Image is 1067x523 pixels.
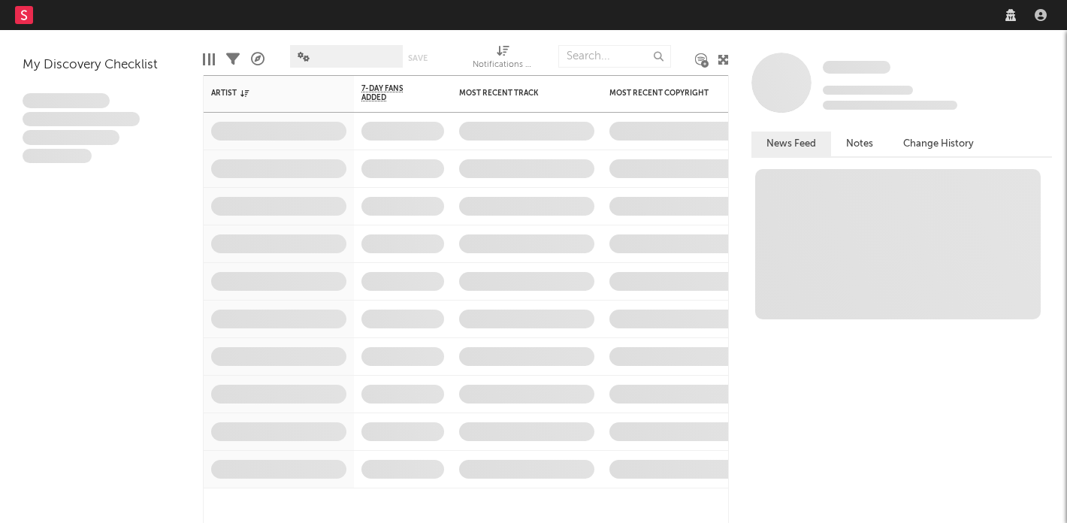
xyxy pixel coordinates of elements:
[823,60,890,75] a: Some Artist
[751,132,831,156] button: News Feed
[251,38,264,81] div: A&R Pipeline
[23,112,140,127] span: Integer aliquet in purus et
[203,38,215,81] div: Edit Columns
[23,149,92,164] span: Aliquam viverra
[473,38,533,81] div: Notifications (Artist)
[473,56,533,74] div: Notifications (Artist)
[558,45,671,68] input: Search...
[23,56,180,74] div: My Discovery Checklist
[823,61,890,74] span: Some Artist
[226,38,240,81] div: Filters
[459,89,572,98] div: Most Recent Track
[888,132,989,156] button: Change History
[609,89,722,98] div: Most Recent Copyright
[823,86,913,95] span: Tracking Since: [DATE]
[831,132,888,156] button: Notes
[23,93,110,108] span: Lorem ipsum dolor
[211,89,324,98] div: Artist
[408,54,428,62] button: Save
[23,130,119,145] span: Praesent ac interdum
[823,101,957,110] span: 0 fans last week
[361,84,422,102] span: 7-Day Fans Added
